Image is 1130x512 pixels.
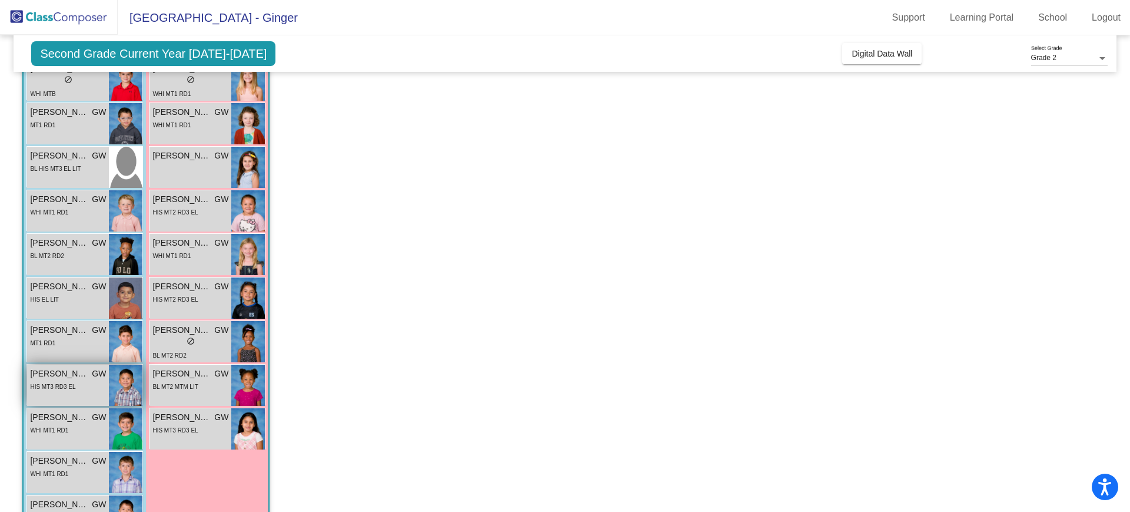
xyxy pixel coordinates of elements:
span: [PERSON_NAME] [30,193,89,206]
span: [PERSON_NAME] [30,411,89,424]
span: BL MT2 RD2 [152,352,186,359]
span: GW [214,411,228,424]
span: HIS MT3 RD3 EL [30,384,75,390]
button: Digital Data Wall [842,43,922,64]
span: GW [92,280,106,293]
span: HIS MT2 RD3 EL [152,209,198,216]
span: HIS MT3 RD3 EL [152,427,198,434]
span: GW [214,106,228,118]
a: Support [883,8,935,27]
span: BL HIS MT3 EL LIT [30,166,81,172]
a: School [1029,8,1076,27]
span: WHI MT1 RD1 [152,253,191,259]
span: WHI MT1 RD1 [30,209,68,216]
span: [PERSON_NAME] [30,368,89,380]
span: GW [214,324,228,336]
span: GW [92,411,106,424]
span: GW [92,193,106,206]
span: WHI MT1 RD1 [30,471,68,477]
span: BL MT2 RD2 [30,253,64,259]
span: WHI MT1 RD1 [152,91,191,97]
a: Logout [1082,8,1130,27]
span: [PERSON_NAME] [152,411,211,424]
span: WHI MT1 RD1 [152,122,191,128]
a: Learning Portal [940,8,1023,27]
span: BL MT2 MTM LIT [152,384,198,390]
span: do_not_disturb_alt [187,337,195,345]
span: [PERSON_NAME] [30,106,89,118]
span: GW [92,150,106,162]
span: [PERSON_NAME] [152,280,211,293]
span: [PERSON_NAME] [PERSON_NAME] [152,193,211,206]
span: [PERSON_NAME] Pinekenstein [30,455,89,467]
span: HIS MT2 RD3 EL [152,296,198,303]
span: [PERSON_NAME] [152,237,211,249]
span: [PERSON_NAME] [152,324,211,336]
span: [PERSON_NAME] [30,237,89,249]
span: do_not_disturb_alt [187,75,195,84]
span: do_not_disturb_alt [64,75,72,84]
span: [PERSON_NAME] [152,368,211,380]
span: GW [214,280,228,293]
span: GW [92,106,106,118]
span: Digital Data Wall [852,49,912,58]
span: GW [92,455,106,467]
span: WHI MTB [30,91,55,97]
span: GW [214,237,228,249]
span: GW [92,324,106,336]
span: HIS EL LIT [30,296,59,303]
span: [PERSON_NAME] [30,324,89,336]
span: [PERSON_NAME] [152,150,211,162]
span: [PERSON_NAME] [30,150,89,162]
span: GW [92,368,106,380]
span: GW [92,498,106,511]
span: [PERSON_NAME] [30,498,89,511]
span: [GEOGRAPHIC_DATA] - Ginger [118,8,298,27]
span: GW [92,237,106,249]
span: GW [214,368,228,380]
span: Grade 2 [1031,54,1056,62]
span: MT1 RD1 [30,340,55,346]
span: GW [214,150,228,162]
span: WHI MT1 RD1 [30,427,68,434]
span: Second Grade Current Year [DATE]-[DATE] [31,41,275,66]
span: GW [214,193,228,206]
span: [PERSON_NAME] [PERSON_NAME] [30,280,89,293]
span: MT1 RD1 [30,122,55,128]
span: [PERSON_NAME] [152,106,211,118]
